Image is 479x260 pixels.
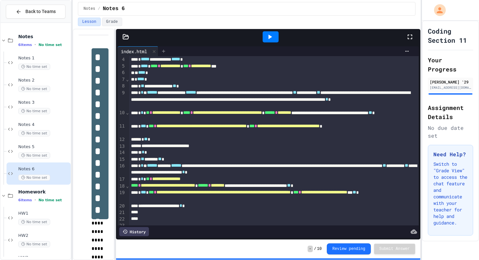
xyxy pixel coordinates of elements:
[379,246,410,252] span: Submit Answer
[38,43,62,47] span: No time set
[118,190,126,203] div: 19
[78,18,100,26] button: Lesson
[18,122,69,128] span: Notes 4
[18,130,50,136] span: No time set
[18,86,50,92] span: No time set
[430,79,471,85] div: [PERSON_NAME] '29
[430,85,471,90] div: [EMAIL_ADDRESS][DOMAIN_NAME]
[118,76,126,83] div: 7
[126,77,129,82] span: Fold line
[38,198,62,202] span: No time set
[35,42,36,47] span: •
[18,219,50,225] span: No time set
[18,175,50,181] span: No time set
[18,108,50,114] span: No time set
[18,78,69,83] span: Notes 2
[18,166,69,172] span: Notes 6
[18,55,69,61] span: Notes 1
[126,110,129,115] span: Fold line
[118,156,126,163] div: 15
[119,227,149,236] div: History
[118,143,126,150] div: 13
[118,163,126,176] div: 16
[18,189,69,195] span: Homework
[118,176,126,183] div: 17
[118,123,126,136] div: 11
[118,69,126,76] div: 6
[118,209,126,216] div: 21
[6,5,65,19] button: Back to Teams
[18,100,69,105] span: Notes 3
[433,150,468,158] h3: Need Help?
[35,197,36,203] span: •
[427,3,447,18] div: My Account
[327,243,371,254] button: Review pending
[18,43,32,47] span: 6 items
[428,26,473,45] h1: Coding Section 11
[118,222,126,229] div: 23
[118,56,126,63] div: 4
[18,233,69,238] span: HW2
[118,216,126,222] div: 22
[428,55,473,74] h2: Your Progress
[118,110,126,123] div: 10
[18,152,50,159] span: No time set
[118,48,150,55] div: index.html
[118,83,126,89] div: 8
[428,124,473,140] div: No due date set
[308,246,312,252] span: -
[83,6,95,11] span: Notes
[118,203,126,209] div: 20
[317,246,322,252] span: 10
[18,64,50,70] span: No time set
[118,136,126,143] div: 12
[118,183,126,190] div: 18
[102,18,122,26] button: Grade
[18,211,69,216] span: HW1
[18,144,69,150] span: Notes 5
[428,103,473,121] h2: Assignment Details
[126,183,129,189] span: Fold line
[118,149,126,156] div: 14
[103,5,125,13] span: Notes 6
[433,161,468,226] p: Switch to "Grade View" to access the chat feature and communicate with your teacher for help and ...
[118,46,158,56] div: index.html
[18,34,69,39] span: Notes
[98,6,100,11] span: /
[314,246,316,252] span: /
[118,90,126,110] div: 9
[118,63,126,69] div: 5
[18,198,32,202] span: 6 items
[18,241,50,247] span: No time set
[25,8,56,15] span: Back to Teams
[374,244,415,254] button: Submit Answer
